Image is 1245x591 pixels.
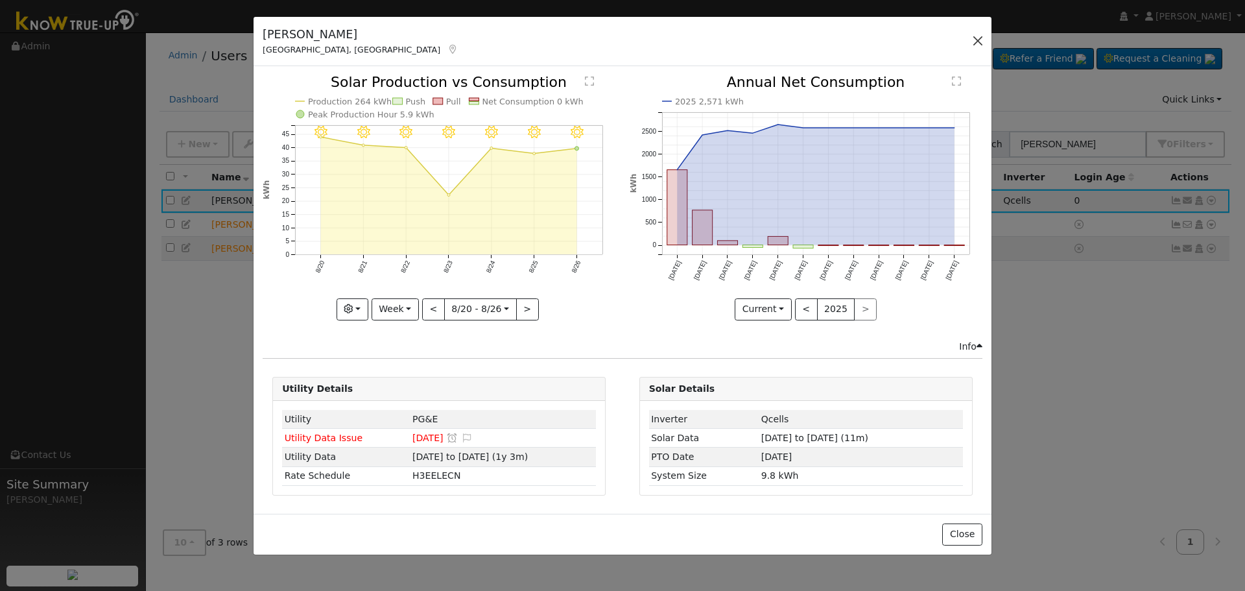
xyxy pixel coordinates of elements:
[952,125,957,130] circle: onclick=""
[927,125,932,130] circle: onclick=""
[645,219,656,226] text: 500
[768,237,788,245] rect: onclick=""
[282,211,290,218] text: 15
[944,245,964,246] rect: onclick=""
[282,171,290,178] text: 30
[282,383,353,394] strong: Utility Details
[282,131,290,138] text: 45
[412,452,528,462] span: [DATE] to [DATE] (1y 3m)
[629,174,638,193] text: kWh
[919,245,939,246] rect: onclick=""
[942,524,982,546] button: Close
[412,433,444,443] span: [DATE]
[357,126,370,139] i: 8/21 - Clear
[868,245,888,246] rect: onclick=""
[750,131,755,136] circle: onclick=""
[528,259,539,274] text: 8/25
[800,125,805,130] circle: onclick=""
[793,245,813,248] rect: onclick=""
[742,259,757,281] text: [DATE]
[726,74,905,90] text: Annual Net Consumption
[649,410,759,429] td: Inverter
[795,298,818,320] button: <
[692,259,707,281] text: [DATE]
[717,241,737,245] rect: onclick=""
[641,128,656,135] text: 2500
[412,470,460,481] span: F
[263,26,458,43] h5: [PERSON_NAME]
[876,125,881,130] circle: onclick=""
[422,298,445,320] button: <
[649,448,759,466] td: PTO Date
[444,298,517,320] button: 8/20 - 8/26
[399,259,411,274] text: 8/22
[959,340,982,354] div: Info
[485,259,497,274] text: 8/24
[446,97,461,106] text: Pull
[649,466,759,485] td: System Size
[649,429,759,448] td: Solar Data
[761,414,789,424] span: ID: 567, authorized: 10/07/24
[818,259,833,281] text: [DATE]
[314,126,327,139] i: 8/20 - Clear
[285,433,362,443] span: Utility Data Issue
[667,259,682,281] text: [DATE]
[400,126,413,139] i: 8/22 - Clear
[825,125,831,130] circle: onclick=""
[700,132,705,138] circle: onclick=""
[761,433,868,443] span: [DATE] to [DATE] (11m)
[641,151,656,158] text: 2000
[412,414,438,424] span: ID: 15143588, authorized: 10/07/24
[761,470,799,481] span: 9.8 kWh
[263,45,440,54] span: [GEOGRAPHIC_DATA], [GEOGRAPHIC_DATA]
[571,126,584,139] i: 8/26 - MostlyClear
[516,298,539,320] button: >
[641,173,656,180] text: 1500
[405,147,407,149] circle: onclick=""
[725,128,730,134] circle: onclick=""
[869,259,884,281] text: [DATE]
[894,245,914,246] rect: onclick=""
[262,180,271,200] text: kWh
[692,210,712,245] rect: onclick=""
[406,97,426,106] text: Push
[282,198,290,205] text: 20
[674,167,680,173] circle: onclick=""
[851,125,856,130] circle: onclick=""
[533,152,536,155] circle: onclick=""
[818,245,838,246] rect: onclick=""
[282,410,410,429] td: Utility
[331,74,567,90] text: Solar Production vs Consumption
[571,259,582,274] text: 8/26
[442,259,454,274] text: 8/23
[485,126,498,139] i: 8/24 - Clear
[667,170,687,245] rect: onclick=""
[735,298,792,320] button: Current
[901,125,907,130] circle: onclick=""
[490,147,493,150] circle: onclick=""
[282,466,410,485] td: Rate Schedule
[793,259,808,281] text: [DATE]
[844,259,859,281] text: [DATE]
[314,259,326,274] text: 8/20
[282,144,290,151] text: 40
[308,110,434,119] text: Peak Production Hour 5.9 kWh
[308,97,392,106] text: Production 264 kWh
[775,122,780,127] circle: onclick=""
[461,433,473,442] i: Edit Issue
[768,259,783,281] text: [DATE]
[944,259,959,281] text: [DATE]
[652,242,656,249] text: 0
[742,245,763,248] rect: onclick=""
[372,298,419,320] button: Week
[362,144,364,147] circle: onclick=""
[675,97,744,106] text: 2025 2,571 kWh
[282,158,290,165] text: 35
[952,76,961,86] text: 
[286,251,290,258] text: 0
[717,259,732,281] text: [DATE]
[649,383,715,394] strong: Solar Details
[286,238,290,245] text: 5
[447,433,458,443] a: Snooze this issue
[528,126,541,139] i: 8/25 - Clear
